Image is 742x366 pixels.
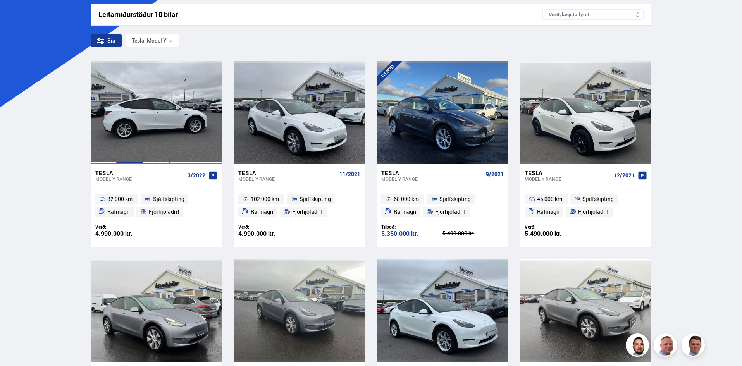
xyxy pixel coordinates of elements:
div: Verð: [525,224,586,230]
div: Model Y RANGE [381,176,482,182]
span: Sjálfskipting [153,194,184,204]
span: Sjálfskipting [300,194,331,204]
span: Rafmagn [394,207,416,217]
div: Tesla [95,169,184,176]
a: Tesla Model Y RANGE 11/2021 102 000 km. Sjálfskipting Rafmagn Fjórhjóladrif Verð: 4.990.000 kr. [234,164,365,247]
span: 9/2021 [486,171,504,177]
span: Fjórhjóladrif [578,207,609,217]
div: Leitarniðurstöður 10 bílar [98,10,543,19]
div: 4.990.000 kr. [95,230,157,237]
div: Tilboð: [381,224,442,230]
div: Model Y RANGE [525,176,611,182]
span: Rafmagn [537,207,560,217]
span: Fjórhjóladrif [149,207,179,217]
span: 45 000 km. [537,194,564,204]
span: Rafmagn [107,207,130,217]
a: Tesla Model Y RANGE 9/2021 68 000 km. Sjálfskipting Rafmagn Fjórhjóladrif Tilboð: 5.350.000 kr. 5... [377,164,508,247]
div: Model Y RANGE [95,176,184,182]
span: 3/2022 [188,172,205,179]
a: Tesla Model Y RANGE 3/2022 82 000 km. Sjálfskipting Rafmagn Fjórhjóladrif Verð: 4.990.000 kr. [91,164,222,247]
span: 102 000 km. [251,194,281,204]
span: 82 000 km. [107,194,134,204]
div: 5.350.000 kr. [381,230,442,237]
div: Model Y RANGE [238,176,336,182]
a: Tesla Model Y RANGE 12/2021 45 000 km. Sjálfskipting Rafmagn Fjórhjóladrif Verð: 5.490.000 kr. [520,164,651,247]
span: 68 000 km. [394,194,420,204]
span: Model Y [132,38,167,44]
div: 5.490.000 kr. [442,231,504,236]
span: Sjálfskipting [439,194,471,204]
div: Tesla [238,169,336,176]
img: FbJEzSuNWCJXmdc-.webp [683,335,706,358]
div: 4.990.000 kr. [238,230,300,237]
div: Tesla [525,169,611,176]
span: 11/2021 [339,171,360,177]
div: Sía [91,34,122,47]
button: Opna LiveChat spjallviðmót [6,3,29,26]
span: Rafmagn [251,207,273,217]
span: 12/2021 [614,172,635,179]
span: Fjórhjóladrif [435,207,466,217]
img: nhp88E3Fdnt1Opn2.png [627,335,650,358]
div: Verð: [95,224,157,230]
img: siFngHWaQ9KaOqBr.png [655,335,678,358]
span: Fjórhjóladrif [292,207,323,217]
div: Verð, lægsta fyrst [542,9,644,20]
div: Verð: [238,224,300,230]
div: Tesla [132,38,145,44]
span: Sjálfskipting [582,194,614,204]
div: 5.490.000 kr. [525,230,586,237]
div: Tesla [381,169,482,176]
